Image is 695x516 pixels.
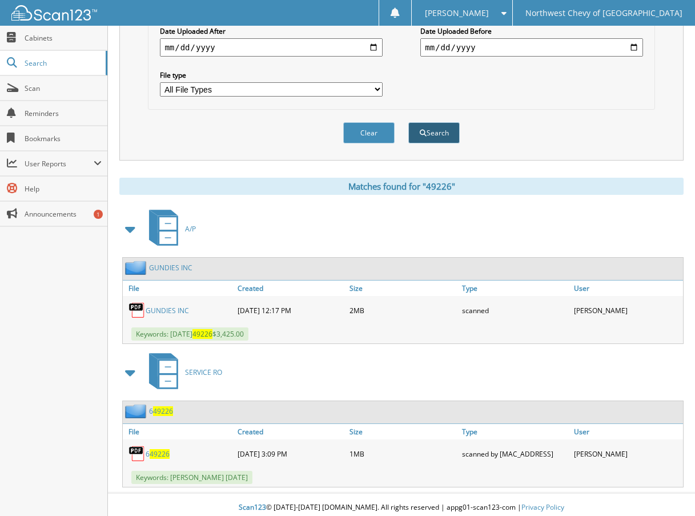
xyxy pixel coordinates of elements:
a: 649226 [149,406,173,416]
span: Reminders [25,109,102,118]
iframe: Chat Widget [638,461,695,516]
img: PDF.png [128,302,146,319]
img: PDF.png [128,445,146,462]
a: A/P [142,206,196,251]
label: Date Uploaded Before [420,26,642,36]
span: Scan123 [239,502,266,512]
span: SERVICE RO [185,367,222,377]
a: Created [235,281,347,296]
span: 49226 [192,329,212,339]
span: A/P [185,224,196,234]
span: Cabinets [25,33,102,43]
button: Clear [343,122,395,143]
span: Help [25,184,102,194]
a: Privacy Policy [521,502,564,512]
span: Scan [25,83,102,93]
span: Search [25,58,100,68]
span: Bookmarks [25,134,102,143]
a: User [571,281,683,296]
span: User Reports [25,159,94,169]
div: [PERSON_NAME] [571,299,683,322]
img: folder2.png [125,261,149,275]
span: Northwest Chevy of [GEOGRAPHIC_DATA] [525,10,682,17]
button: Search [408,122,460,143]
img: scan123-logo-white.svg [11,5,97,21]
a: Created [235,424,347,439]
div: scanned by [MAC_ADDRESS] [459,442,571,465]
div: scanned [459,299,571,322]
a: GUNDIES INC [149,263,192,273]
div: [PERSON_NAME] [571,442,683,465]
input: start [160,38,382,57]
span: Announcements [25,209,102,219]
a: Type [459,281,571,296]
a: File [123,424,235,439]
a: User [571,424,683,439]
div: 2MB [347,299,459,322]
img: folder2.png [125,404,149,418]
span: 49226 [150,449,170,459]
input: end [420,38,642,57]
a: Size [347,281,459,296]
a: Size [347,424,459,439]
div: 1 [94,210,103,219]
label: File type [160,70,382,80]
label: Date Uploaded After [160,26,382,36]
a: Type [459,424,571,439]
div: Matches found for "49226" [119,178,684,195]
div: 1MB [347,442,459,465]
a: GUNDIES INC [146,306,189,315]
span: [PERSON_NAME] [425,10,489,17]
a: SERVICE RO [142,350,222,395]
span: 49226 [153,406,173,416]
div: [DATE] 3:09 PM [235,442,347,465]
span: Keywords: [PERSON_NAME] [DATE] [131,471,252,484]
a: 649226 [146,449,170,459]
div: [DATE] 12:17 PM [235,299,347,322]
a: File [123,281,235,296]
span: Keywords: [DATE] $3,425.00 [131,327,248,341]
